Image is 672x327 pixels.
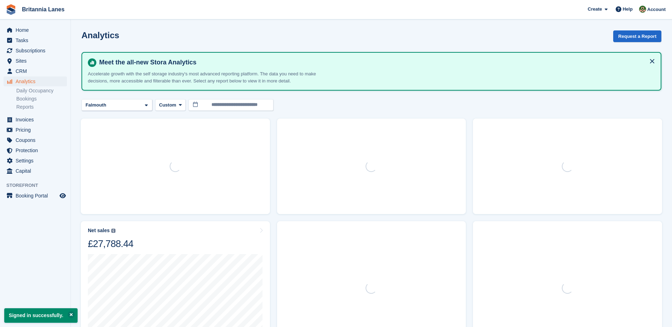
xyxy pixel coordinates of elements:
a: Daily Occupancy [16,87,67,94]
a: menu [4,115,67,125]
img: icon-info-grey-7440780725fd019a000dd9b08b2336e03edf1995a4989e88bcd33f0948082b44.svg [111,229,115,233]
a: Britannia Lanes [19,4,67,15]
a: menu [4,66,67,76]
a: menu [4,135,67,145]
span: Account [647,6,666,13]
img: Sam Wooldridge [639,6,646,13]
span: Subscriptions [16,46,58,56]
a: menu [4,76,67,86]
span: Custom [159,102,176,109]
p: Accelerate growth with the self storage industry's most advanced reporting platform. The data you... [88,70,336,84]
div: £27,788.44 [88,238,133,250]
span: Protection [16,145,58,155]
a: menu [4,166,67,176]
span: Home [16,25,58,35]
a: Preview store [58,191,67,200]
button: Custom [155,99,186,111]
div: Net sales [88,228,109,234]
h2: Analytics [81,30,119,40]
a: menu [4,191,67,201]
button: Request a Report [613,30,661,42]
span: Settings [16,156,58,166]
a: menu [4,145,67,155]
a: menu [4,56,67,66]
a: menu [4,156,67,166]
a: menu [4,35,67,45]
span: Sites [16,56,58,66]
a: menu [4,25,67,35]
span: Booking Portal [16,191,58,201]
a: menu [4,125,67,135]
span: Pricing [16,125,58,135]
span: CRM [16,66,58,76]
div: Falmouth [84,102,109,109]
a: Bookings [16,96,67,102]
span: Tasks [16,35,58,45]
a: menu [4,46,67,56]
span: Capital [16,166,58,176]
h4: Meet the all-new Stora Analytics [96,58,655,67]
a: Reports [16,104,67,110]
span: Storefront [6,182,70,189]
span: Help [623,6,633,13]
img: stora-icon-8386f47178a22dfd0bd8f6a31ec36ba5ce8667c1dd55bd0f319d3a0aa187defe.svg [6,4,16,15]
span: Coupons [16,135,58,145]
span: Create [588,6,602,13]
span: Invoices [16,115,58,125]
p: Signed in successfully. [4,308,78,323]
span: Analytics [16,76,58,86]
